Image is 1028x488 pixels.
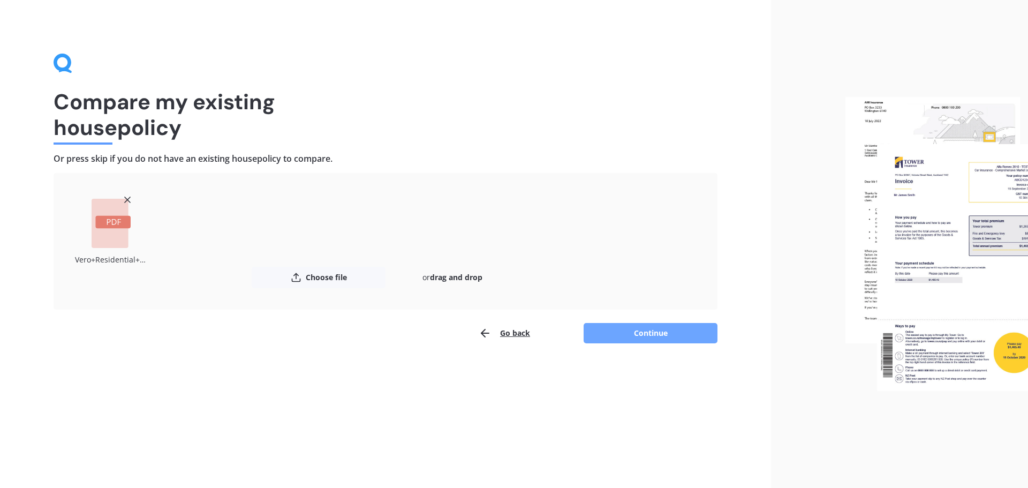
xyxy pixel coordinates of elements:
h1: Compare my existing house policy [54,89,717,140]
button: Choose file [252,267,385,288]
button: Go back [479,322,530,344]
img: files.webp [845,97,1028,392]
h4: Or press skip if you do not have an existing house policy to compare. [54,153,717,164]
button: Continue [584,323,717,343]
div: or [385,267,519,288]
div: Vero+Residential+Home+Policy+16.06.21[78].pdf [75,252,147,267]
b: drag and drop [430,272,482,282]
